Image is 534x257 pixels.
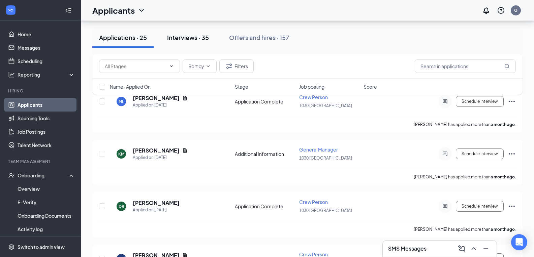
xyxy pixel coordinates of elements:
a: Sourcing Tools [18,112,75,125]
h3: SMS Messages [388,245,427,252]
a: Job Postings [18,125,75,138]
p: [PERSON_NAME] has applied more than . [414,122,516,127]
svg: Document [182,148,188,153]
svg: ActiveChat [441,99,449,104]
span: Stage [235,83,248,90]
svg: Analysis [8,71,15,78]
p: [PERSON_NAME] has applied more than . [414,226,516,232]
div: Interviews · 35 [167,33,209,42]
input: All Stages [105,62,166,70]
div: KM [118,151,124,157]
span: 1030 [GEOGRAPHIC_DATA] [299,208,352,213]
div: Hiring [8,88,74,94]
a: Onboarding Documents [18,209,75,222]
button: Minimize [480,243,491,254]
svg: ChevronDown [169,63,174,69]
div: ML [119,99,124,104]
svg: Notifications [482,6,490,14]
a: Home [18,28,75,41]
svg: ChevronDown [206,63,211,69]
span: 1030 [GEOGRAPHIC_DATA] [299,156,352,161]
input: Search in applications [415,59,516,73]
svg: Ellipses [508,150,516,158]
div: Team Management [8,159,74,164]
div: Onboarding [18,172,69,179]
div: Applied on [DATE] [133,154,188,161]
svg: UserCheck [8,172,15,179]
div: Application Complete [235,98,295,105]
svg: ComposeMessage [458,245,466,253]
div: Switch to admin view [18,244,65,250]
a: Messages [18,41,75,54]
button: Schedule Interview [456,96,504,107]
span: Name · Applied On [110,83,151,90]
svg: Settings [8,244,15,250]
svg: ChevronDown [137,6,146,14]
h5: [PERSON_NAME] [133,199,180,207]
span: Job posting [299,83,324,90]
svg: QuestionInfo [497,6,505,14]
svg: WorkstreamLogo [7,7,14,13]
svg: Minimize [482,245,490,253]
button: Filter Filters [219,59,254,73]
a: Applicants [18,98,75,112]
h1: Applicants [92,5,135,16]
span: Crew Person [299,199,328,205]
span: Sort by [188,64,204,69]
div: Open Intercom Messenger [511,234,527,250]
h5: [PERSON_NAME] [133,147,180,154]
div: Application Complete [235,203,295,210]
svg: Ellipses [508,97,516,105]
div: Offers and hires · 157 [229,33,289,42]
div: Reporting [18,71,75,78]
div: G [514,7,517,13]
a: Activity log [18,222,75,236]
button: Sort byChevronDown [183,59,217,73]
div: Additional Information [235,151,295,157]
svg: Ellipses [508,202,516,210]
p: [PERSON_NAME] has applied more than . [414,174,516,180]
svg: ChevronUp [470,245,478,253]
button: ComposeMessage [456,243,467,254]
a: Scheduling [18,54,75,68]
div: Applications · 25 [99,33,147,42]
a: E-Verify [18,196,75,209]
button: Schedule Interview [456,148,504,159]
b: a month ago [491,174,515,179]
b: a month ago [491,122,515,127]
button: ChevronUp [468,243,479,254]
svg: MagnifyingGlass [504,63,510,69]
button: Schedule Interview [456,201,504,212]
span: 1030 [GEOGRAPHIC_DATA] [299,103,352,108]
span: Score [364,83,377,90]
a: Overview [18,182,75,196]
svg: ActiveChat [441,151,449,157]
span: General Manager [299,146,338,153]
svg: ActiveChat [441,204,449,209]
svg: Filter [225,62,233,70]
a: Talent Network [18,138,75,152]
div: Applied on [DATE] [133,102,188,109]
svg: Collapse [65,7,72,14]
b: a month ago [491,227,515,232]
div: Applied on [DATE] [133,207,180,213]
div: DR [119,204,124,209]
